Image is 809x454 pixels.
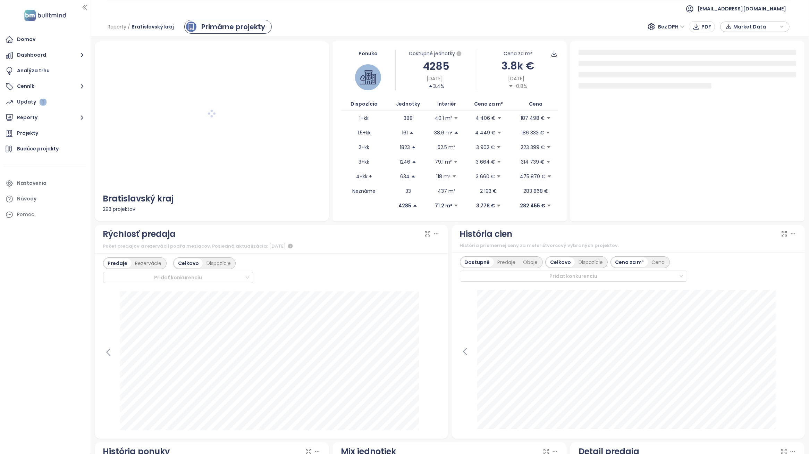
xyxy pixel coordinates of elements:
p: 282 455 € [520,202,545,209]
div: -0.8% [508,82,527,90]
span: caret-down [454,116,458,121]
p: 1823 [400,143,410,151]
div: 3.4% [428,82,444,90]
div: Domov [17,35,35,44]
span: caret-down [454,203,458,208]
span: caret-down [496,174,501,179]
p: 3 664 € [476,158,495,166]
p: 3 902 € [476,143,495,151]
div: Rýchlosť predaja [103,228,176,241]
span: caret-down [547,174,552,179]
th: Dispozícia [341,97,387,111]
span: caret-up [411,174,416,179]
span: caret-down [496,203,501,208]
img: house [360,69,376,85]
span: caret-down [497,130,502,135]
p: 79.1 m² [435,158,452,166]
p: 187 498 € [521,114,545,122]
p: 388 [404,114,413,122]
span: caret-down [546,159,551,164]
span: caret-down [546,145,551,150]
div: Oboje [520,257,542,267]
a: Domov [3,33,86,47]
th: Cena [513,97,558,111]
p: 161 [402,129,408,137]
div: Dostupné jednotky [396,50,477,58]
a: Návody [3,192,86,206]
div: Cena za m² [504,50,532,57]
div: Projekty [17,129,38,138]
div: 3.8k € [477,58,558,74]
div: Bratislavský kraj [103,192,321,205]
div: Počet predajov a rezervácií podľa mesiacov. Posledná aktualizácia: [DATE] [103,242,440,250]
p: 4285 [398,202,411,209]
div: Dispozície [203,258,235,268]
img: logo [22,8,68,23]
div: 293 projektov [103,205,321,213]
div: Celkovo [546,257,575,267]
p: 283 868 € [523,187,548,195]
td: 2+kk [341,140,387,155]
p: 118 m² [436,173,450,180]
a: Budúce projekty [3,142,86,156]
span: caret-down [496,145,501,150]
span: caret-up [412,159,416,164]
div: Návody [17,195,36,203]
span: caret-up [428,84,433,89]
div: História priemernej ceny za meter štvorcový vybraných projektov. [460,242,797,249]
span: caret-down [508,84,513,89]
span: [DATE] [508,75,525,82]
th: Interiér [429,97,464,111]
td: Neznáme [341,184,387,198]
a: Projekty [3,126,86,140]
span: caret-up [411,145,416,150]
p: 186 333 € [521,129,544,137]
p: 3 660 € [476,173,495,180]
p: 314 739 € [521,158,545,166]
p: 4 406 € [475,114,496,122]
div: História cien [460,228,513,241]
div: Rezervácie [132,258,166,268]
button: Reporty [3,111,86,125]
p: 40.1 m² [435,114,452,122]
span: Bratislavský kraj [132,20,174,33]
div: Predaje [494,257,520,267]
button: Cenník [3,80,86,93]
button: PDF [689,21,715,32]
div: Dispozície [575,257,607,267]
p: 223 399 € [521,143,545,151]
p: 634 [400,173,410,180]
a: Nastavenia [3,176,86,190]
div: Budúce projekty [17,145,59,153]
td: 1+kk [341,111,387,125]
span: Reporty [108,20,126,33]
span: caret-down [546,130,550,135]
button: Dashboard [3,48,86,62]
span: caret-up [454,130,459,135]
div: Analýza trhu [17,66,50,75]
span: / [128,20,130,33]
span: caret-up [409,130,414,135]
p: 437 m² [438,187,455,195]
div: Primárne projekty [201,22,265,32]
div: 4285 [396,58,477,74]
td: 1.5+kk [341,125,387,140]
span: caret-up [413,203,418,208]
div: button [724,22,786,32]
span: PDF [701,23,711,31]
span: caret-down [546,116,551,121]
td: 3+kk [341,155,387,169]
div: Celkovo [174,258,203,268]
span: Market Data [733,22,778,32]
p: 475 870 € [520,173,546,180]
p: 1246 [399,158,410,166]
p: 71.2 m² [435,202,452,209]
p: 4 449 € [475,129,496,137]
p: 3 778 € [476,202,495,209]
div: Updaty [17,98,47,106]
span: [DATE] [427,75,443,82]
div: 1 [40,99,47,106]
span: caret-down [497,116,502,121]
th: Jednotky [387,97,429,111]
span: Bez DPH [658,22,685,32]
